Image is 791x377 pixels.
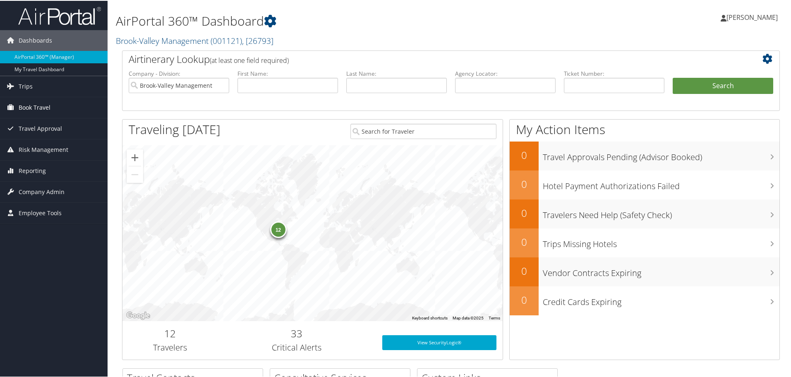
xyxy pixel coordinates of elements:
[19,96,50,117] span: Book Travel
[382,334,496,349] a: View SecurityLogic®
[125,310,152,320] img: Google
[510,234,539,248] h2: 0
[129,341,211,353] h3: Travelers
[721,4,786,29] a: [PERSON_NAME]
[510,199,779,228] a: 0Travelers Need Help (Safety Check)
[19,181,65,202] span: Company Admin
[129,51,719,65] h2: Airtinerary Lookup
[210,55,289,64] span: (at least one field required)
[237,69,338,77] label: First Name:
[510,263,539,277] h2: 0
[510,228,779,257] a: 0Trips Missing Hotels
[726,12,778,21] span: [PERSON_NAME]
[129,69,229,77] label: Company - Division:
[564,69,664,77] label: Ticket Number:
[19,29,52,50] span: Dashboards
[224,326,370,340] h2: 33
[129,326,211,340] h2: 12
[510,147,539,161] h2: 0
[19,202,62,223] span: Employee Tools
[350,123,496,138] input: Search for Traveler
[224,341,370,353] h3: Critical Alerts
[510,286,779,315] a: 0Credit Cards Expiring
[211,34,242,46] span: ( 001121 )
[543,262,779,278] h3: Vendor Contracts Expiring
[18,5,101,25] img: airportal-logo.png
[510,141,779,170] a: 0Travel Approvals Pending (Advisor Booked)
[270,221,286,237] div: 12
[455,69,556,77] label: Agency Locator:
[543,204,779,220] h3: Travelers Need Help (Safety Check)
[129,120,221,137] h1: Traveling [DATE]
[125,310,152,320] a: Open this area in Google Maps (opens a new window)
[543,233,779,249] h3: Trips Missing Hotels
[510,205,539,219] h2: 0
[489,315,500,319] a: Terms (opens in new tab)
[19,160,46,180] span: Reporting
[510,292,539,306] h2: 0
[127,166,143,182] button: Zoom out
[19,75,33,96] span: Trips
[127,149,143,165] button: Zoom in
[543,146,779,162] h3: Travel Approvals Pending (Advisor Booked)
[510,176,539,190] h2: 0
[673,77,773,94] button: Search
[510,257,779,286] a: 0Vendor Contracts Expiring
[116,34,273,46] a: Brook-Valley Management
[116,12,563,29] h1: AirPortal 360™ Dashboard
[453,315,484,319] span: Map data ©2025
[242,34,273,46] span: , [ 26793 ]
[510,170,779,199] a: 0Hotel Payment Authorizations Failed
[346,69,447,77] label: Last Name:
[412,315,448,320] button: Keyboard shortcuts
[543,175,779,191] h3: Hotel Payment Authorizations Failed
[19,118,62,138] span: Travel Approval
[543,291,779,307] h3: Credit Cards Expiring
[19,139,68,159] span: Risk Management
[510,120,779,137] h1: My Action Items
